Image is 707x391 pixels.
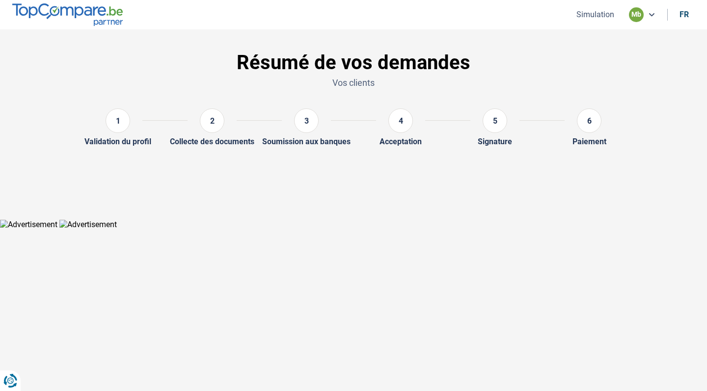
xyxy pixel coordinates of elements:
[84,137,151,146] div: Validation du profil
[478,137,512,146] div: Signature
[380,137,422,146] div: Acceptation
[573,9,617,20] button: Simulation
[262,137,351,146] div: Soumission aux banques
[106,108,130,133] div: 1
[12,3,123,26] img: TopCompare.be
[572,137,606,146] div: Paiement
[577,108,601,133] div: 6
[170,137,254,146] div: Collecte des documents
[680,10,689,19] div: fr
[200,108,224,133] div: 2
[35,51,672,75] h1: Résumé de vos demandes
[388,108,413,133] div: 4
[294,108,319,133] div: 3
[483,108,507,133] div: 5
[629,7,644,22] div: mb
[35,77,672,89] p: Vos clients
[59,220,117,229] img: Advertisement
